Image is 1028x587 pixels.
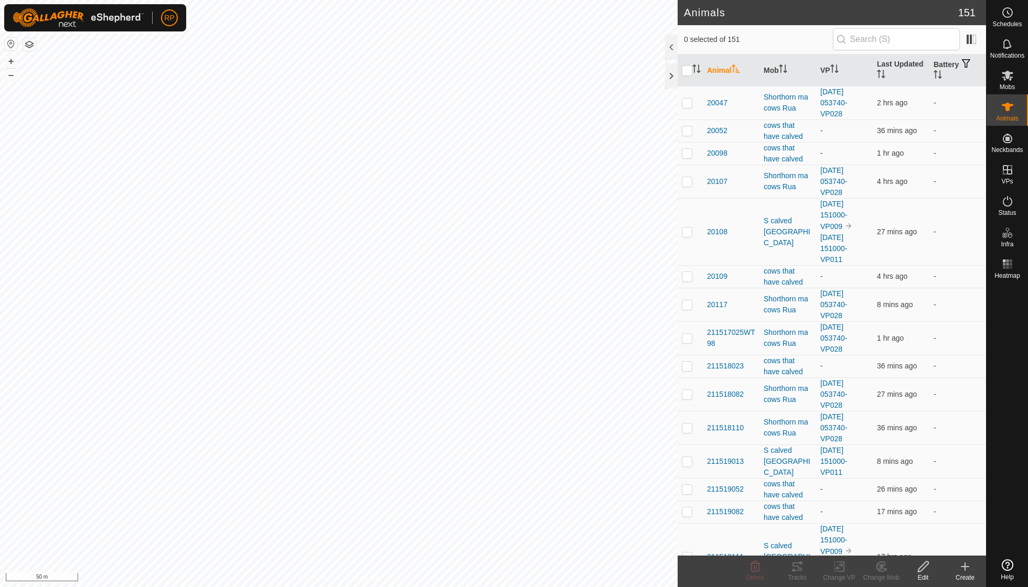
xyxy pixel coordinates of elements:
[820,446,847,476] a: [DATE] 151000-VP011
[707,484,744,495] span: 211519052
[929,55,986,86] th: Battery
[992,21,1022,27] span: Schedules
[820,507,823,516] app-display-virtual-paddock-transition: -
[764,215,812,248] div: S calved [GEOGRAPHIC_DATA]
[860,573,902,582] div: Change Mob
[707,299,727,310] span: 20117
[732,66,740,74] p-sorticon: Activate to sort
[820,88,847,118] a: [DATE] 053740-VP028
[820,149,823,157] app-display-virtual-paddock-transition: -
[998,210,1016,216] span: Status
[5,55,17,68] button: +
[684,6,958,19] h2: Animals
[764,120,812,142] div: cows that have calved
[929,198,986,265] td: -
[707,226,727,237] span: 20108
[929,119,986,142] td: -
[1001,241,1013,247] span: Infra
[764,417,812,439] div: Shorthorn ma cows Rua
[820,272,823,280] app-display-virtual-paddock-transition: -
[929,377,986,411] td: -
[820,379,847,409] a: [DATE] 053740-VP028
[5,69,17,81] button: –
[13,8,144,27] img: Gallagher Logo
[692,66,701,74] p-sorticon: Activate to sort
[820,485,823,493] app-display-virtual-paddock-transition: -
[929,265,986,288] td: -
[707,422,744,433] span: 211518110
[703,55,759,86] th: Animal
[779,66,787,74] p-sorticon: Activate to sort
[707,125,727,136] span: 20052
[877,227,917,236] span: 16 Sep 2025 at 2:24 PM
[833,28,960,50] input: Search (S)
[707,551,744,562] span: 211519111
[1001,574,1014,580] span: Help
[877,485,917,493] span: 16 Sep 2025 at 2:25 PM
[877,507,917,516] span: 16 Sep 2025 at 2:34 PM
[877,71,885,80] p-sorticon: Activate to sort
[684,34,833,45] span: 0 selected of 151
[707,327,755,349] span: 211517025WT98
[764,445,812,478] div: S calved [GEOGRAPHIC_DATA]
[987,555,1028,584] a: Help
[764,170,812,192] div: Shorthorn ma cows Rua
[764,143,812,165] div: cows that have calved
[902,573,944,582] div: Edit
[877,334,904,342] span: 16 Sep 2025 at 1:04 PM
[877,457,913,465] span: 16 Sep 2025 at 2:43 PM
[820,362,823,370] app-display-virtual-paddock-transition: -
[996,115,1019,122] span: Animals
[764,266,812,288] div: cows that have calved
[707,176,727,187] span: 20107
[929,444,986,478] td: -
[929,165,986,198] td: -
[707,506,744,517] span: 211519082
[877,149,904,157] span: 16 Sep 2025 at 1:03 PM
[707,389,744,400] span: 211518082
[820,233,847,264] a: [DATE] 151000-VP011
[764,383,812,405] div: Shorthorn ma cows Rua
[297,573,337,583] a: Privacy Policy
[873,55,929,86] th: Last Updated
[929,478,986,501] td: -
[877,300,913,309] span: 16 Sep 2025 at 2:43 PM
[929,288,986,321] td: -
[929,86,986,119] td: -
[877,423,917,432] span: 16 Sep 2025 at 2:15 PM
[877,362,917,370] span: 16 Sep 2025 at 2:15 PM
[929,501,986,523] td: -
[844,222,853,230] img: to
[991,147,1023,153] span: Neckbands
[820,126,823,135] app-display-virtual-paddock-transition: -
[990,52,1024,59] span: Notifications
[877,272,907,280] span: 16 Sep 2025 at 10:34 AM
[1001,178,1013,184] span: VPs
[23,38,36,51] button: Map Layers
[820,323,847,353] a: [DATE] 053740-VP028
[844,547,853,555] img: to
[929,411,986,444] td: -
[929,321,986,355] td: -
[707,271,727,282] span: 20109
[877,390,917,398] span: 16 Sep 2025 at 2:24 PM
[707,361,744,372] span: 211518023
[820,412,847,443] a: [DATE] 053740-VP028
[776,573,818,582] div: Tracks
[877,552,912,561] span: 15 Sep 2025 at 9:24 PM
[1000,84,1015,90] span: Mobs
[820,289,847,320] a: [DATE] 053740-VP028
[764,540,812,573] div: S calved [GEOGRAPHIC_DATA]
[877,126,917,135] span: 16 Sep 2025 at 2:15 PM
[820,166,847,197] a: [DATE] 053740-VP028
[764,355,812,377] div: cows that have calved
[764,501,812,523] div: cows that have calved
[820,200,847,231] a: [DATE] 151000-VP009
[929,142,986,165] td: -
[877,99,907,107] span: 16 Sep 2025 at 12:34 PM
[820,525,847,556] a: [DATE] 151000-VP009
[759,55,816,86] th: Mob
[707,148,727,159] span: 20098
[764,92,812,114] div: Shorthorn ma cows Rua
[164,13,174,24] span: RP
